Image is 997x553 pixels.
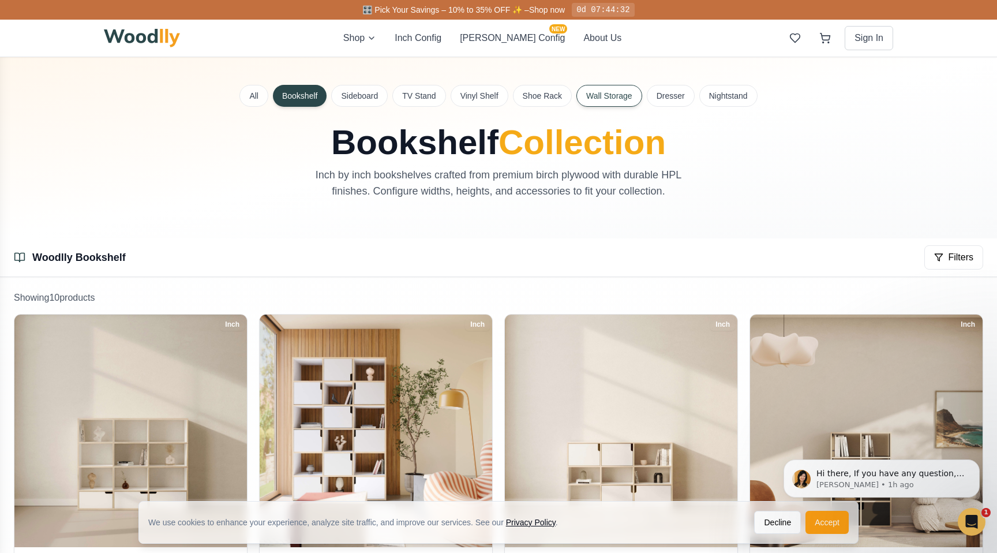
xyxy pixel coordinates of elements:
[240,125,757,160] h1: Bookshelf
[305,167,692,199] p: Inch by inch bookshelves crafted from premium birch plywood with durable HPL finishes. Configure ...
[148,517,567,528] div: We use cookies to enhance your experience, analyze site traffic, and improve our services. See our .
[451,85,508,107] button: Vinyl Shelf
[362,5,529,14] span: 🎛️ Pick Your Savings – 10% to 35% OFF ✨ –
[260,315,492,547] img: Checkered Pattern Bookshelf
[220,318,245,331] div: Inch
[395,31,441,45] button: Inch Config
[750,315,983,547] img: Custom Bookshelf
[104,29,180,47] img: Woodlly
[647,85,695,107] button: Dresser
[32,252,126,263] a: Woodlly Bookshelf
[14,315,247,547] img: Bookshelf with Storage
[513,85,572,107] button: Shoe Rack
[498,123,666,162] span: Collection
[981,508,991,517] span: 1
[239,85,268,107] button: All
[529,5,565,14] a: Shop now
[754,511,801,534] button: Decline
[273,85,327,107] button: Bookshelf
[572,3,634,17] div: 0d 07:44:32
[576,85,642,107] button: Wall Storage
[505,315,737,547] img: Classic Low Profile Bookshelf
[549,24,567,33] span: NEW
[805,511,849,534] button: Accept
[955,318,980,331] div: Inch
[710,318,735,331] div: Inch
[343,31,376,45] button: Shop
[958,508,985,536] iframe: Intercom live chat
[465,318,490,331] div: Inch
[845,26,893,50] button: Sign In
[948,251,973,264] span: Filters
[506,518,556,527] a: Privacy Policy
[766,435,997,522] iframe: Intercom notifications message
[460,31,565,45] button: [PERSON_NAME] ConfigNEW
[699,85,758,107] button: Nightstand
[924,245,983,270] button: Filters
[392,85,445,107] button: TV Stand
[583,31,621,45] button: About Us
[331,85,388,107] button: Sideboard
[14,291,983,305] p: Showing 10 product s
